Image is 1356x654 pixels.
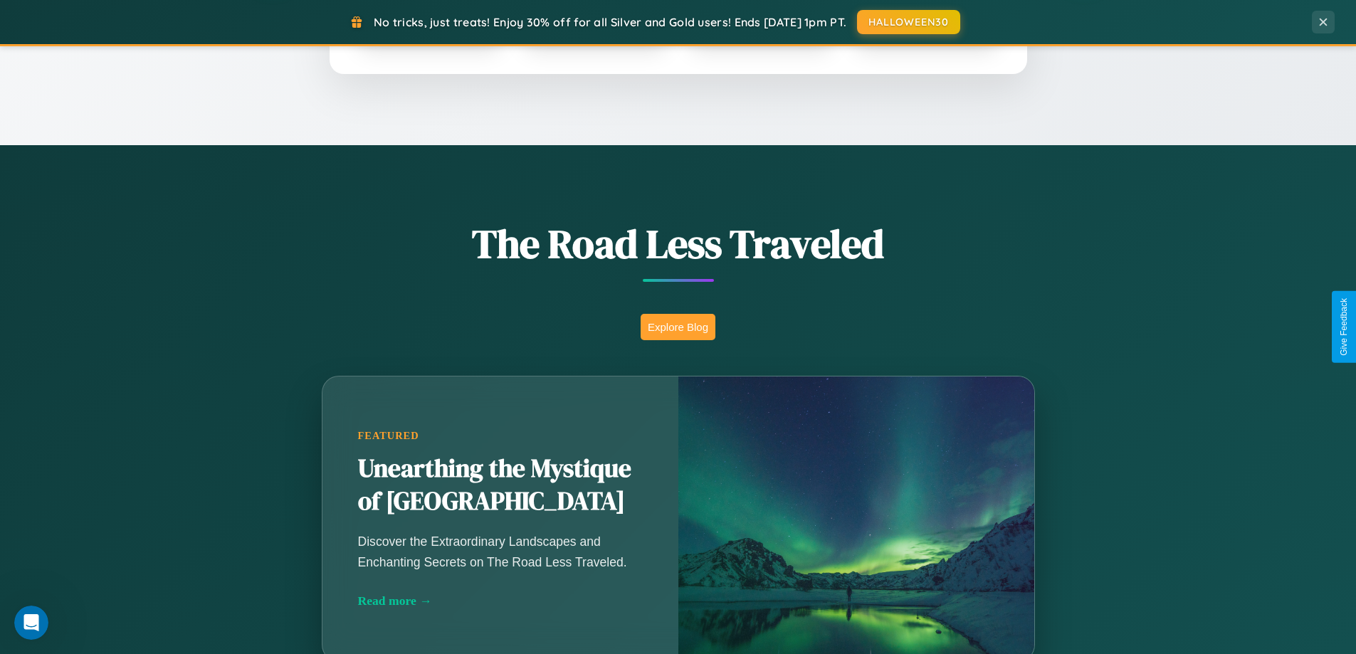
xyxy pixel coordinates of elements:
div: Featured [358,430,643,442]
button: Explore Blog [641,314,715,340]
div: Read more → [358,594,643,608]
button: HALLOWEEN30 [857,10,960,34]
h1: The Road Less Traveled [251,216,1105,271]
div: Give Feedback [1339,298,1349,356]
p: Discover the Extraordinary Landscapes and Enchanting Secrets on The Road Less Traveled. [358,532,643,571]
span: No tricks, just treats! Enjoy 30% off for all Silver and Gold users! Ends [DATE] 1pm PT. [374,15,846,29]
iframe: Intercom live chat [14,606,48,640]
h2: Unearthing the Mystique of [GEOGRAPHIC_DATA] [358,453,643,518]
